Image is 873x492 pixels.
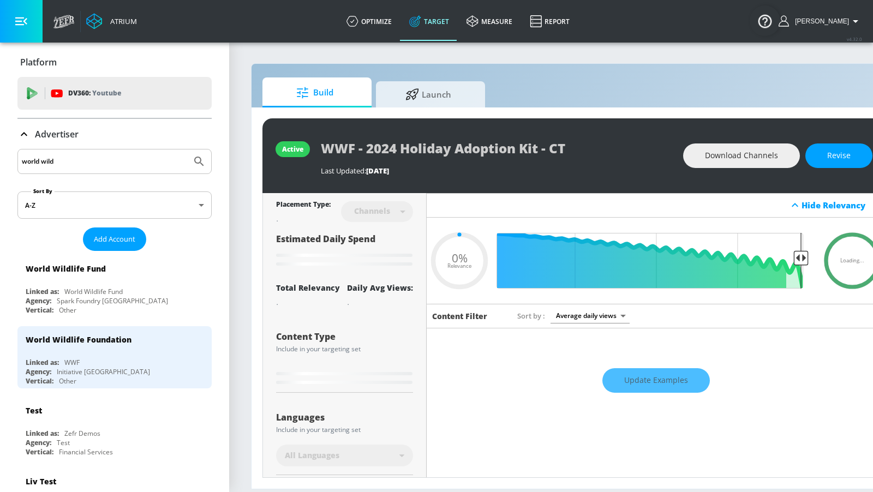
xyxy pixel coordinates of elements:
[59,447,113,457] div: Financial Services
[64,358,80,367] div: WWF
[551,308,630,323] div: Average daily views
[26,438,51,447] div: Agency:
[349,206,396,215] div: Channels
[17,397,212,459] div: TestLinked as:Zefr DemosAgency:TestVertical:Financial Services
[26,447,53,457] div: Vertical:
[17,255,212,317] div: World Wildlife FundLinked as:World Wildlife FundAgency:Spark Foundry [GEOGRAPHIC_DATA]Vertical:Other
[276,346,413,352] div: Include in your targeting set
[26,305,53,315] div: Vertical:
[285,450,339,461] span: All Languages
[187,149,211,173] button: Submit Search
[57,438,70,447] div: Test
[276,233,375,245] span: Estimated Daily Spend
[26,334,131,345] div: World Wildlife Foundation
[347,283,413,293] div: Daily Avg Views:
[400,2,458,41] a: Target
[17,47,212,77] div: Platform
[35,128,79,140] p: Advertiser
[503,233,809,289] input: Final Threshold
[83,227,146,251] button: Add Account
[26,296,51,305] div: Agency:
[20,56,57,68] p: Platform
[387,81,470,107] span: Launch
[276,233,413,269] div: Estimated Daily Spend
[26,429,59,438] div: Linked as:
[26,358,59,367] div: Linked as:
[705,149,778,163] span: Download Channels
[750,5,780,36] button: Open Resource Center
[805,143,872,168] button: Revise
[22,154,187,169] input: Search by name
[273,80,356,106] span: Build
[452,252,468,263] span: 0%
[276,445,413,466] div: All Languages
[59,305,76,315] div: Other
[521,2,578,41] a: Report
[64,429,100,438] div: Zefr Demos
[92,87,121,99] p: Youtube
[31,188,55,195] label: Sort By
[276,413,413,422] div: Languages
[282,145,303,154] div: active
[17,326,212,388] div: World Wildlife FoundationLinked as:WWFAgency:Initiative [GEOGRAPHIC_DATA]Vertical:Other
[106,16,137,26] div: Atrium
[59,376,76,386] div: Other
[68,87,121,99] p: DV360:
[338,2,400,41] a: optimize
[840,258,864,263] span: Loading...
[26,263,106,274] div: World Wildlife Fund
[86,13,137,29] a: Atrium
[64,287,123,296] div: World Wildlife Fund
[276,200,331,211] div: Placement Type:
[57,296,168,305] div: Spark Foundry [GEOGRAPHIC_DATA]
[432,311,487,321] h6: Content Filter
[366,166,389,176] span: [DATE]
[26,476,56,487] div: Liv Test
[17,191,212,219] div: A-Z
[17,77,212,110] div: DV360: Youtube
[517,311,545,321] span: Sort by
[26,367,51,376] div: Agency:
[276,283,340,293] div: Total Relevancy
[458,2,521,41] a: measure
[276,427,413,433] div: Include in your targeting set
[683,143,800,168] button: Download Channels
[26,376,53,386] div: Vertical:
[321,166,672,176] div: Last Updated:
[847,36,862,42] span: v 4.32.0
[94,233,135,245] span: Add Account
[827,149,851,163] span: Revise
[57,367,150,376] div: Initiative [GEOGRAPHIC_DATA]
[17,119,212,149] div: Advertiser
[26,405,42,416] div: Test
[276,332,413,341] div: Content Type
[26,287,59,296] div: Linked as:
[447,263,471,269] span: Relevance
